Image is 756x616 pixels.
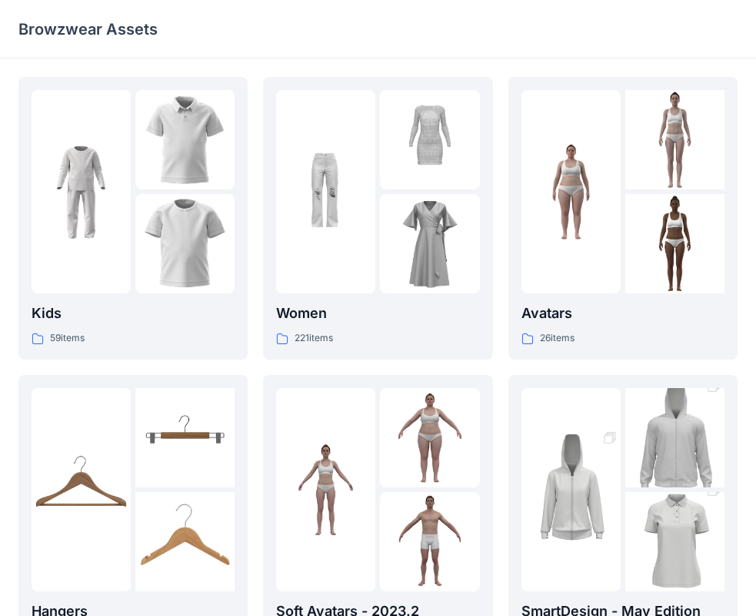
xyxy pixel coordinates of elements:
img: folder 2 [625,90,724,189]
img: folder 2 [380,90,479,189]
p: Women [276,303,479,324]
p: Browzwear Assets [18,18,158,40]
p: 26 items [540,330,574,346]
img: folder 2 [135,90,235,189]
p: 221 items [295,330,333,346]
a: folder 1folder 2folder 3Avatars26items [508,77,738,360]
p: Avatars [521,303,724,324]
img: folder 2 [135,388,235,487]
img: folder 1 [276,142,375,242]
img: folder 1 [32,440,131,539]
p: Kids [32,303,235,324]
img: folder 1 [521,415,621,564]
img: folder 2 [380,388,479,487]
img: folder 2 [625,363,724,513]
p: 59 items [50,330,85,346]
img: folder 3 [135,492,235,591]
a: folder 1folder 2folder 3Women221items [263,77,492,360]
img: folder 3 [380,194,479,293]
img: folder 3 [135,194,235,293]
img: folder 1 [521,142,621,242]
img: folder 1 [276,440,375,539]
img: folder 3 [625,194,724,293]
a: folder 1folder 2folder 3Kids59items [18,77,248,360]
img: folder 3 [380,492,479,591]
img: folder 1 [32,142,131,242]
